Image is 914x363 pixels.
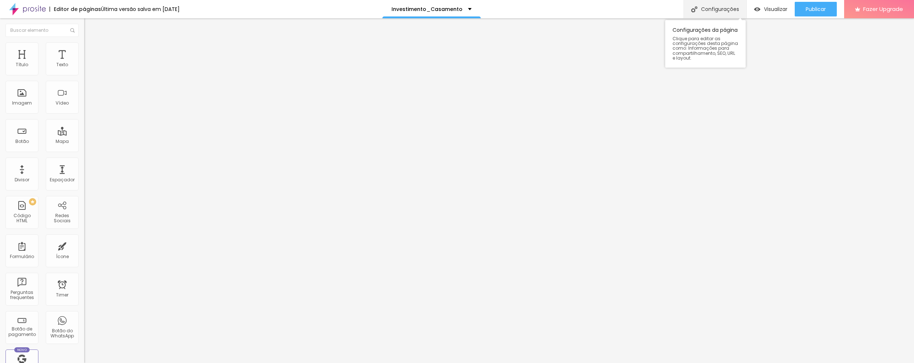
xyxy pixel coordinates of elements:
[764,6,787,12] span: Visualizar
[48,328,76,339] div: Botão do WhatsApp
[12,101,32,106] div: Imagem
[863,6,903,12] span: Fazer Upgrade
[691,6,697,12] img: Icone
[56,139,69,144] div: Mapa
[7,213,36,224] div: Código HTML
[10,254,34,259] div: Formulário
[5,24,79,37] input: Buscar elemento
[48,213,76,224] div: Redes Sociais
[56,254,69,259] div: Ícone
[56,292,68,298] div: Timer
[15,139,29,144] div: Botão
[7,290,36,300] div: Perguntas frequentes
[795,2,837,16] button: Publicar
[14,347,30,352] div: Novo
[84,18,914,363] iframe: Editor
[101,7,180,12] div: Última versão salva em [DATE]
[747,2,795,16] button: Visualizar
[15,177,29,182] div: Divisor
[673,36,738,60] span: Clique para editar as configurações desta página como: Informações para compartilhamento, SEO, UR...
[7,326,36,337] div: Botão de pagamento
[806,6,826,12] span: Publicar
[49,7,101,12] div: Editor de páginas
[754,6,760,12] img: view-1.svg
[50,177,75,182] div: Espaçador
[665,20,746,68] div: Configurações da página
[56,62,68,67] div: Texto
[16,62,28,67] div: Título
[56,101,69,106] div: Vídeo
[70,28,75,33] img: Icone
[392,7,462,12] p: Investimento_Casamento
